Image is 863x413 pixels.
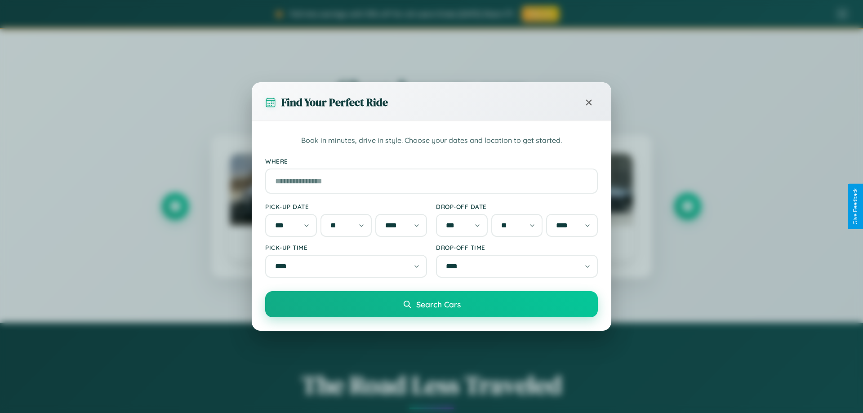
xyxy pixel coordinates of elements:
label: Drop-off Date [436,203,598,210]
span: Search Cars [416,299,461,309]
label: Pick-up Time [265,244,427,251]
button: Search Cars [265,291,598,317]
label: Pick-up Date [265,203,427,210]
p: Book in minutes, drive in style. Choose your dates and location to get started. [265,135,598,147]
label: Drop-off Time [436,244,598,251]
h3: Find Your Perfect Ride [281,95,388,110]
label: Where [265,157,598,165]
